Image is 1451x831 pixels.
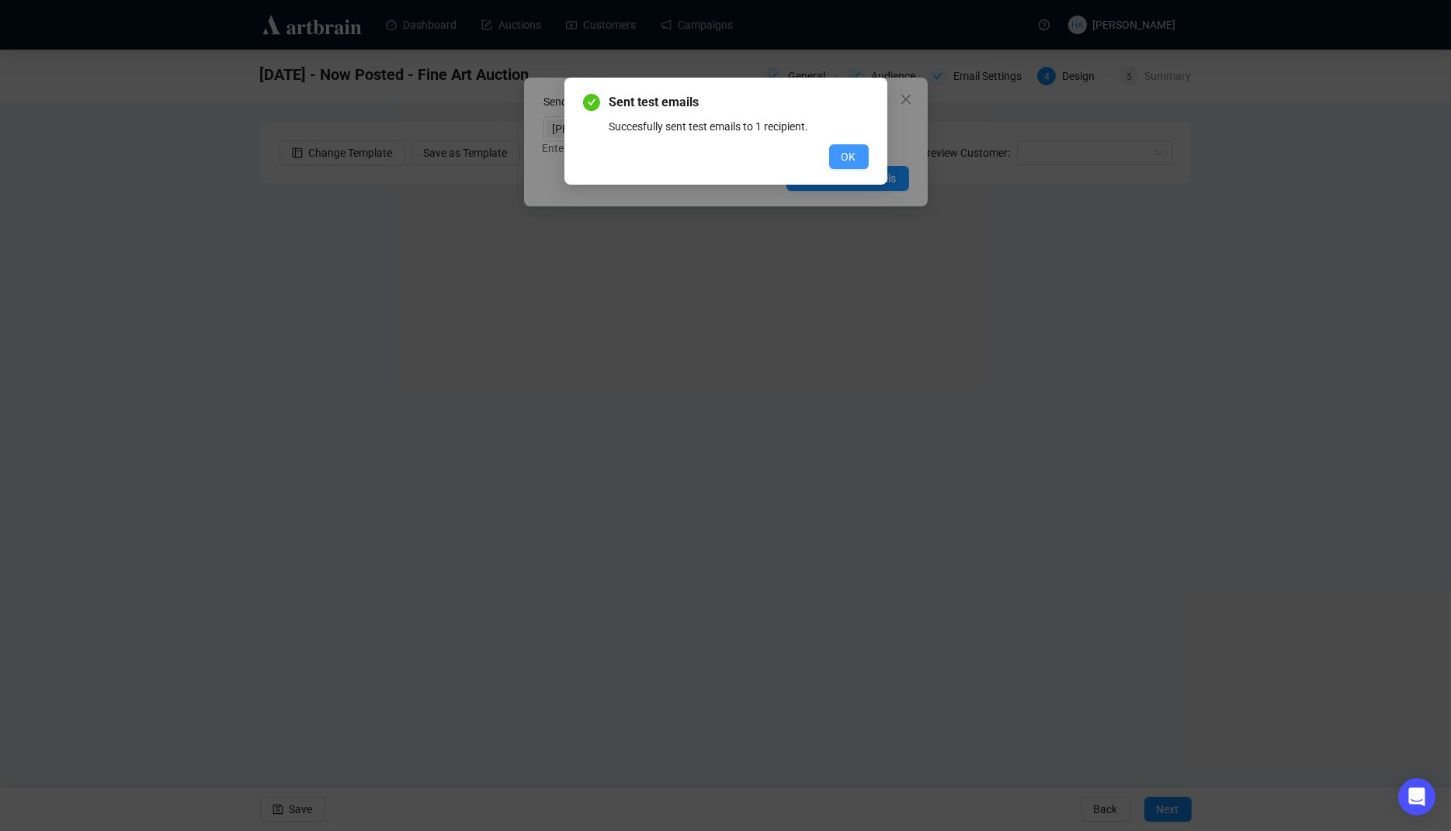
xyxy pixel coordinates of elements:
span: OK [842,148,856,165]
span: Sent test emails [609,93,869,112]
button: OK [829,144,869,169]
div: Succesfully sent test emails to 1 recipient. [609,118,869,135]
span: check-circle [583,94,600,111]
div: Open Intercom Messenger [1398,778,1435,815]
